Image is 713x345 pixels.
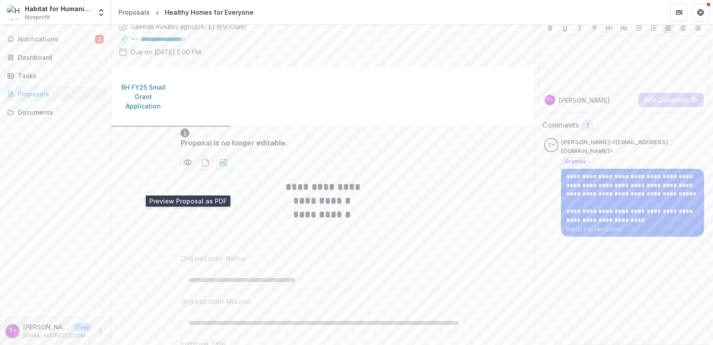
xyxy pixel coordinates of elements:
[115,6,153,19] a: Proposals
[692,4,709,21] button: Get Help
[574,23,585,33] button: Italicize
[119,83,168,111] p: BH FY25 Small Grant Application
[180,296,251,307] p: Organization Mission
[216,155,230,170] button: download-proposal
[18,36,95,43] span: Notifications
[548,142,555,148] div: Tom Torreta <ttorretta@habitatstjohns.org>
[589,23,600,33] button: Strike
[4,68,107,83] a: Tasks
[131,47,201,57] p: Due on [DATE] 5:00 PM
[131,36,138,42] p: 90 %
[73,323,91,331] p: User
[23,322,70,332] p: [PERSON_NAME] <[EMAIL_ADDRESS][DOMAIN_NAME]>
[165,8,254,17] div: Healthy Homes for Everyone
[25,4,91,13] div: Habitat for Humanity of [GEOGRAPHIC_DATA]/[GEOGRAPHIC_DATA]
[547,98,553,102] div: Tom Torreta <ttorretta@habitatstjohns.org>
[180,253,246,264] p: Organization Name
[566,226,699,233] p: [DATE] 2:09 PM • [DATE]
[25,13,50,21] span: Nonprofit
[7,5,21,20] img: Habitat for Humanity of St. Augustine/St. Johns County
[639,93,704,107] button: Add Comment
[619,23,629,33] button: Heading 2
[95,326,106,337] button: More
[670,4,688,21] button: Partners
[18,108,100,117] div: Documents
[18,71,100,80] div: Tasks
[561,138,704,155] p: [PERSON_NAME] <[EMAIL_ADDRESS][DOMAIN_NAME]>
[604,23,615,33] button: Heading 1
[648,23,659,33] button: Ordered List
[4,32,107,46] button: Notifications2
[586,122,589,129] span: 1
[634,23,644,33] button: Bullet List
[180,137,462,148] div: Proposal is no longer editable.
[180,155,195,170] button: Preview 1ace971f-13f0-462a-8fca-79d2d4f7eb07-0.pdf
[18,53,100,62] div: Dashboard
[9,328,16,334] div: Tom Torreta <ttorretta@habitatstjohns.org>
[4,50,107,65] a: Dashboard
[693,23,703,33] button: Align Right
[565,158,586,165] span: Grantee
[115,6,257,19] nav: breadcrumb
[663,23,674,33] button: Align Left
[542,121,579,129] h2: Comments
[198,155,213,170] button: download-proposal
[119,8,150,17] div: Proposals
[95,35,104,44] span: 2
[559,96,610,105] p: [PERSON_NAME]
[95,4,107,21] button: Open entity switcher
[545,23,556,33] button: Bold
[18,89,100,99] div: Proposals
[678,23,688,33] button: Align Center
[560,23,570,33] button: Underline
[4,87,107,101] a: Proposals
[23,332,91,340] p: [EMAIL_ADDRESS][DOMAIN_NAME]
[131,22,246,31] div: Saved 8 minutes ago ( [DATE] @ 9:33am )
[4,105,107,120] a: Documents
